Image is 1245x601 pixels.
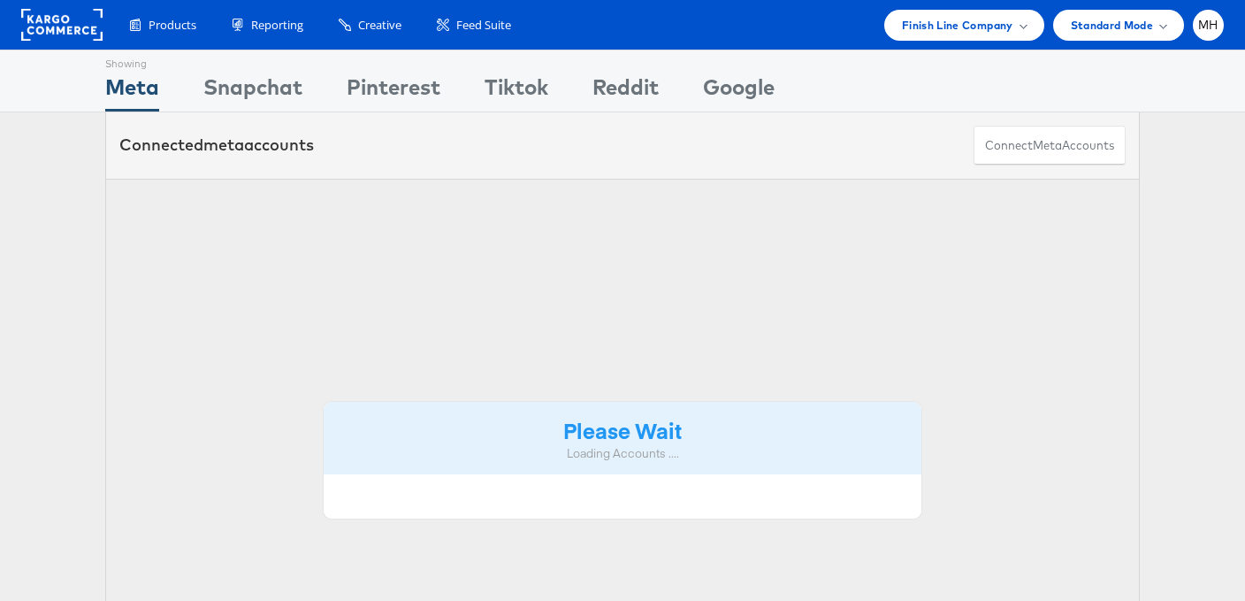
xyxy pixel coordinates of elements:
[485,72,548,112] div: Tiktok
[347,72,440,112] div: Pinterest
[203,72,302,112] div: Snapchat
[563,415,682,444] strong: Please Wait
[337,445,908,462] div: Loading Accounts ....
[203,135,244,155] span: meta
[251,17,303,34] span: Reporting
[1033,137,1062,154] span: meta
[703,72,775,112] div: Google
[902,16,1013,35] span: Finish Line Company
[1198,19,1218,31] span: MH
[1071,16,1153,35] span: Standard Mode
[358,17,401,34] span: Creative
[105,50,159,72] div: Showing
[119,134,314,157] div: Connected accounts
[974,126,1126,166] button: ConnectmetaAccounts
[456,17,511,34] span: Feed Suite
[149,17,196,34] span: Products
[592,72,659,112] div: Reddit
[105,72,159,112] div: Meta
